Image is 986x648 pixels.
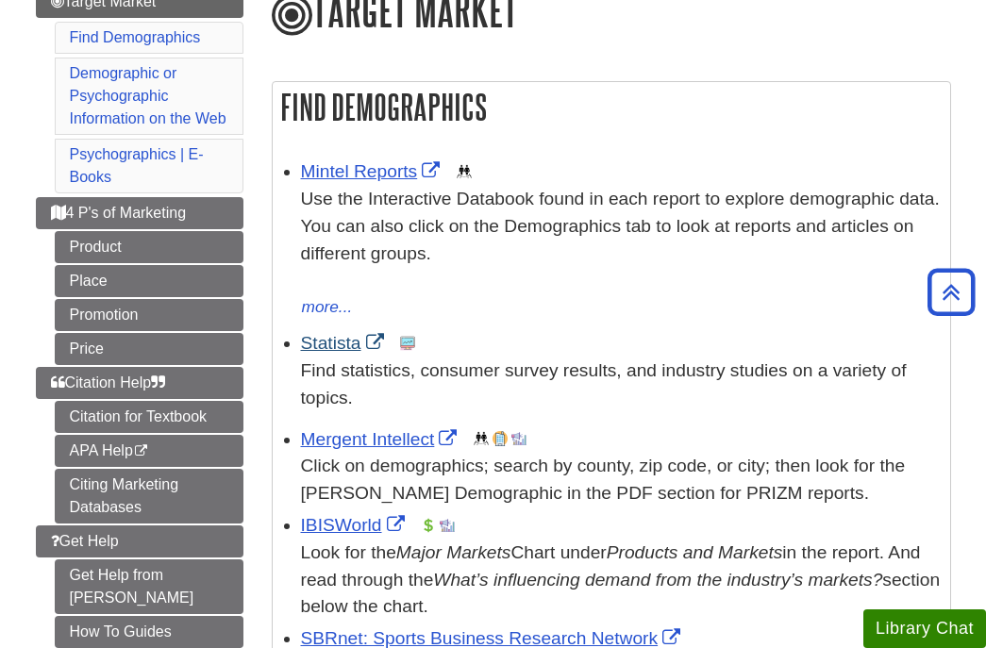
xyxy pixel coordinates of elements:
img: Financial Report [421,518,436,533]
a: Place [55,265,243,297]
a: Price [55,333,243,365]
div: Click on demographics; search by county, zip code, or city; then look for the [PERSON_NAME] Demog... [301,453,941,507]
img: Industry Report [511,431,526,446]
i: Products and Markets [607,542,783,562]
a: Citation for Textbook [55,401,243,433]
a: Product [55,231,243,263]
img: Demographics [457,164,472,179]
img: Company Information [493,431,508,446]
a: Promotion [55,299,243,331]
div: Use the Interactive Databook found in each report to explore demographic data. You can also click... [301,186,941,294]
a: Get Help from [PERSON_NAME] [55,559,243,614]
a: Demographic or Psychographic Information on the Web [70,65,226,126]
img: Statistics [400,336,415,351]
a: Citation Help [36,367,243,399]
a: Find Demographics [70,29,201,45]
span: Get Help [51,533,119,549]
i: This link opens in a new window [133,445,149,457]
a: Link opens in new window [301,628,686,648]
a: Link opens in new window [301,429,462,449]
a: Citing Marketing Databases [55,469,243,523]
a: Back to Top [921,279,981,305]
a: Link opens in new window [301,161,445,181]
img: Industry Report [440,518,455,533]
a: Link opens in new window [301,515,409,535]
span: 4 P's of Marketing [51,205,187,221]
a: APA Help [55,435,243,467]
a: Link opens in new window [301,333,389,353]
a: Psychographics | E-Books [70,146,204,185]
div: Look for the Chart under in the report. And read through the section below the chart. [301,540,941,621]
h2: Find Demographics [273,82,950,132]
a: How To Guides [55,616,243,648]
button: Library Chat [863,609,986,648]
span: Citation Help [51,374,166,390]
p: Find statistics, consumer survey results, and industry studies on a variety of topics. [301,357,941,412]
i: What’s influencing demand from the industry’s markets? [433,570,882,590]
i: Major Markets [396,542,511,562]
a: 4 P's of Marketing [36,197,243,229]
button: more... [301,294,354,321]
img: Demographics [474,431,489,446]
a: Get Help [36,525,243,557]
